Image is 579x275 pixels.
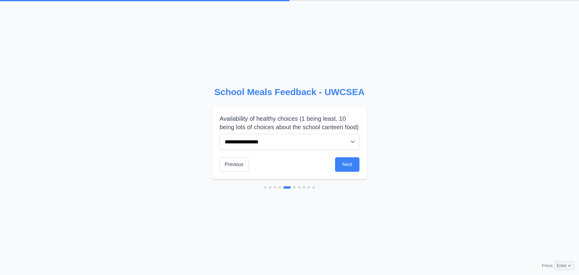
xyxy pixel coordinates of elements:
[542,261,574,270] div: Press
[554,261,574,270] span: Enter ↵
[212,87,367,98] h2: School Meals Feedback - UWCSEA
[335,157,359,172] button: Next
[220,114,359,131] label: Availability of healthy choices (1 being least, 10 being lots of choices about the school canteen...
[220,157,248,172] button: Previous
